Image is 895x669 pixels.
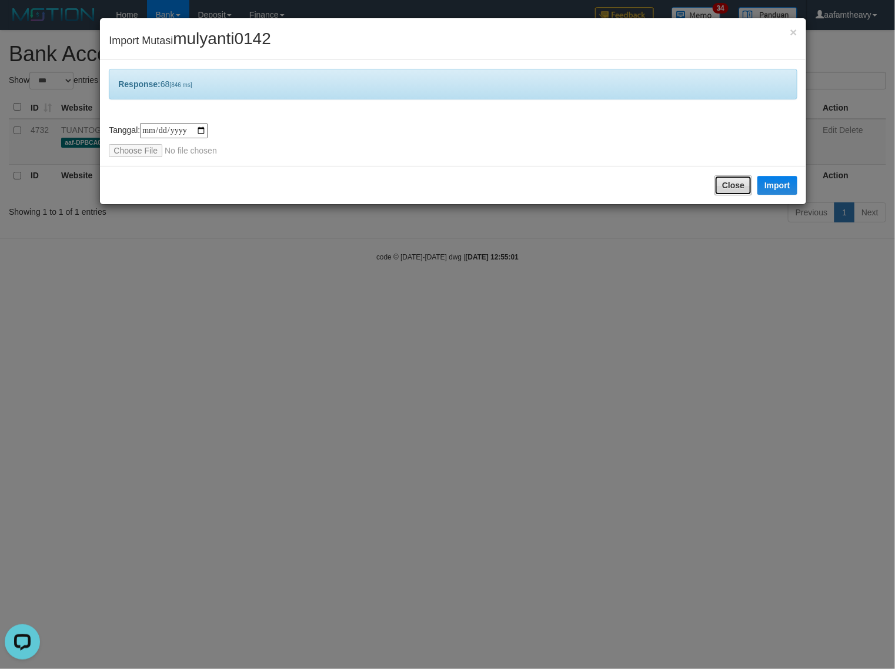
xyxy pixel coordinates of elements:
span: mulyanti0142 [173,29,271,48]
div: Tanggal: [109,123,797,157]
span: Import Mutasi [109,35,271,46]
button: Import [757,176,797,195]
span: × [790,25,797,39]
b: Response: [118,79,161,89]
button: Close [714,175,752,195]
button: Close [790,26,797,38]
span: [846 ms] [169,82,192,88]
div: 68 [109,69,797,99]
button: Open LiveChat chat widget [5,5,40,40]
